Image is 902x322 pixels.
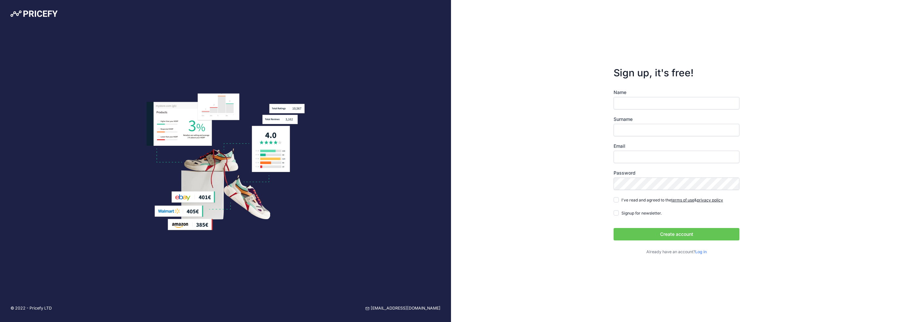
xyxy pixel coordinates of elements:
img: Pricefy [10,10,58,17]
a: [EMAIL_ADDRESS][DOMAIN_NAME] [365,305,441,312]
p: © 2022 - Pricefy LTD [10,305,52,312]
a: terms of use [671,198,694,202]
span: I've read and agreed to the & [621,198,723,202]
h3: Sign up, it's free! [614,67,739,79]
p: Already have an account? [614,249,739,255]
button: Create account [614,228,739,240]
label: Surname [614,116,739,123]
a: privacy policy [697,198,723,202]
label: Email [614,143,739,149]
a: Log in [695,249,707,254]
span: Signup for newsletter. [621,211,662,216]
label: Password [614,170,739,176]
label: Name [614,89,739,96]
